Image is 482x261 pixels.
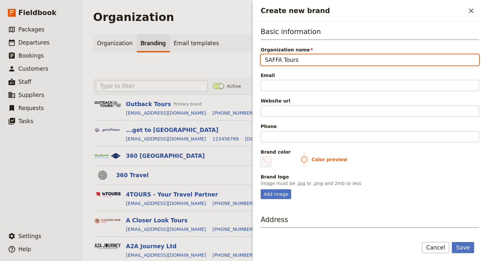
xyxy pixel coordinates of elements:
a: Branding [137,34,170,52]
button: Cancel [422,242,450,253]
h3: Basic information [261,27,479,40]
span: Brand color [261,149,291,155]
img: Logo [94,101,121,107]
span: Color preview [301,156,479,163]
a: [EMAIL_ADDRESS][DOMAIN_NAME] [126,136,206,142]
a: [EMAIL_ADDRESS][DOMAIN_NAME] [126,252,206,258]
img: Logo [94,153,121,159]
h2: Create new brand [261,6,466,16]
a: [EMAIL_ADDRESS][DOMAIN_NAME] [126,226,206,233]
a: [PHONE_NUMBER] [212,200,254,207]
button: ...get to [GEOGRAPHIC_DATA] [126,126,218,134]
button: 4TOURS - Your Travel Partner [126,191,218,198]
img: Logo [94,191,121,198]
input: Organization name [261,54,479,65]
button: A Closer Look Tours [126,216,188,224]
a: 123456789 [212,136,239,142]
span: Suppliers [18,92,44,98]
span: Help [18,246,31,252]
h1: Organization [93,10,174,24]
button: Save [452,242,474,253]
span: Fieldbook [18,8,56,18]
button: 360 [GEOGRAPHIC_DATA] [126,152,205,160]
a: [PHONE_NUMBER] [212,252,254,258]
a: [PHONE_NUMBER] [212,226,254,233]
span: Departures [18,39,50,46]
span: Packages [18,26,44,33]
span: Staff [18,79,31,85]
img: Logo [94,170,111,180]
a: [EMAIL_ADDRESS][DOMAIN_NAME] [126,200,206,207]
button: 360 Travel [116,171,149,179]
input: Type to filter [96,81,208,92]
div: Add image [261,189,291,199]
span: Tasks [18,118,33,124]
img: Logo [94,243,121,250]
div: Website url [261,98,479,104]
input: Phone [261,131,479,142]
span: Bookings [18,52,44,59]
input: Website url [261,105,479,117]
img: Logo [94,217,121,224]
div: Phone [261,123,479,130]
div: Brand logo [261,174,479,180]
a: Organization [93,34,137,52]
button: A2A Journey Ltd [126,242,176,250]
span: Organization name [261,47,479,53]
span: Customers [18,65,48,72]
h3: Address [261,215,479,228]
a: [EMAIL_ADDRESS][DOMAIN_NAME] [126,110,206,116]
span: Active [227,83,241,89]
div: Email [261,72,479,79]
span: Settings [18,233,41,239]
span: Primary brand [173,102,201,107]
p: image must be .jpg or .png and 2mb or less [261,180,479,187]
span: Requests [18,105,44,111]
input: Email [261,80,479,91]
a: [PHONE_NUMBER] [212,110,254,116]
a: Email templates [170,34,223,52]
button: Outback Tours [126,100,171,108]
img: Logo [94,128,121,132]
a: [DOMAIN_NAME] [245,136,283,142]
button: Close drawer [466,5,477,16]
